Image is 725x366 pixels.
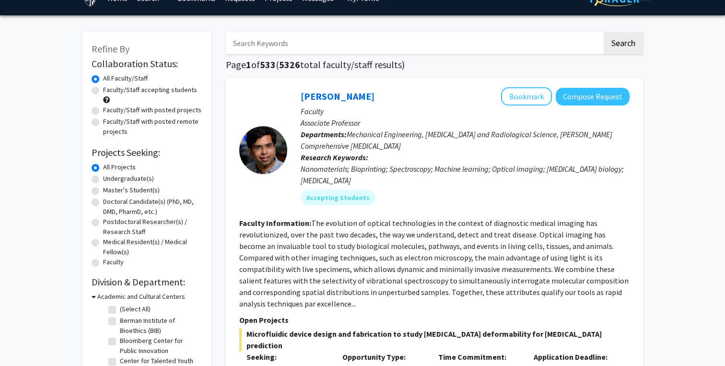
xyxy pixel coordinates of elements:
label: Faculty [103,257,124,267]
button: Add Ishan Barman to Bookmarks [501,87,552,106]
label: Faculty/Staff accepting students [103,85,197,95]
label: Undergraduate(s) [103,174,154,184]
p: Time Commitment: [438,351,520,363]
div: Nanomaterials; Bioprinting; Spectroscopy; Machine learning; Optical imaging; [MEDICAL_DATA] biolo... [301,163,630,186]
b: Research Keywords: [301,153,368,162]
label: Postdoctoral Researcher(s) / Research Staff [103,217,202,237]
h2: Collaboration Status: [92,58,202,70]
label: Faculty/Staff with posted remote projects [103,117,202,137]
h2: Division & Department: [92,276,202,288]
button: Compose Request to Ishan Barman [556,88,630,106]
label: (Select All) [120,304,151,314]
button: Search [604,32,643,54]
h3: Academic and Cultural Centers [97,292,185,302]
mat-chip: Accepting Students [301,190,375,205]
span: Microfluidic device design and fabrication to study [MEDICAL_DATA] deformability for [MEDICAL_DAT... [239,328,630,351]
a: [PERSON_NAME] [301,90,374,102]
p: Associate Professor [301,117,630,129]
b: Faculty Information: [239,218,311,228]
label: All Faculty/Staff [103,73,148,83]
span: 533 [260,59,276,71]
p: Open Projects [239,314,630,326]
iframe: Chat [7,323,41,359]
span: Refine By [92,43,129,55]
h2: Projects Seeking: [92,147,202,158]
b: Departments: [301,130,347,139]
label: All Projects [103,162,136,172]
span: Mechanical Engineering, [MEDICAL_DATA] and Radiological Science, [PERSON_NAME] Comprehensive [MED... [301,130,612,151]
p: Application Deadline: [534,351,615,363]
span: 1 [246,59,251,71]
label: Medical Resident(s) / Medical Fellow(s) [103,237,202,257]
label: Master's Student(s) [103,185,160,195]
p: Opportunity Type: [342,351,424,363]
p: Faculty [301,106,630,117]
p: Seeking: [246,351,328,363]
input: Search Keywords [226,32,602,54]
h1: Page of ( total faculty/staff results) [226,59,643,71]
span: 5326 [279,59,300,71]
fg-read-more: The evolution of optical technologies in the context of diagnostic medical imaging has revolution... [239,218,629,308]
label: Faculty/Staff with posted projects [103,105,201,115]
label: Bloomberg Center for Public Innovation [120,336,199,356]
label: Berman Institute of Bioethics (BIB) [120,316,199,336]
label: Doctoral Candidate(s) (PhD, MD, DMD, PharmD, etc.) [103,197,202,217]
